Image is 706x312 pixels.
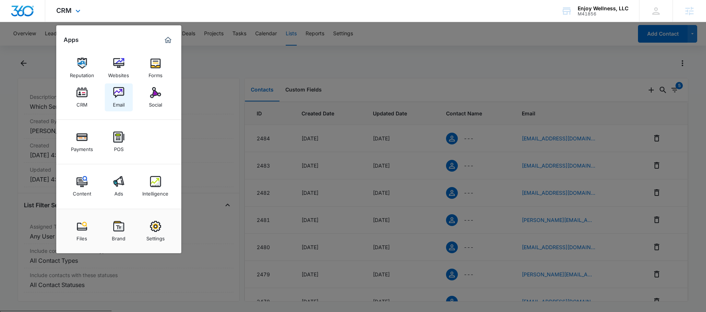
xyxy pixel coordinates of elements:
a: Brand [105,217,133,245]
a: Reputation [68,54,96,82]
div: Content [73,187,91,197]
div: Domain Overview [28,43,66,48]
div: Reputation [70,69,94,78]
div: Forms [149,69,163,78]
div: v 4.0.25 [21,12,36,18]
div: account id [578,11,628,17]
div: Websites [108,69,129,78]
a: Forms [142,54,170,82]
span: CRM [56,7,72,14]
div: account name [578,6,628,11]
h2: Apps [64,36,79,43]
a: Files [68,217,96,245]
img: website_grey.svg [12,19,18,25]
img: tab_keywords_by_traffic_grey.svg [73,43,79,49]
a: CRM [68,83,96,111]
div: Intelligence [142,187,168,197]
div: CRM [76,98,88,108]
div: Social [149,98,162,108]
a: Social [142,83,170,111]
img: logo_orange.svg [12,12,18,18]
img: tab_domain_overview_orange.svg [20,43,26,49]
div: Domain: [DOMAIN_NAME] [19,19,81,25]
div: Ads [114,187,123,197]
a: Websites [105,54,133,82]
a: Content [68,172,96,200]
div: Email [113,98,125,108]
a: Settings [142,217,170,245]
a: POS [105,128,133,156]
div: POS [114,143,124,152]
div: Files [76,232,87,241]
a: Marketing 360® Dashboard [162,34,174,46]
div: Keywords by Traffic [81,43,124,48]
a: Email [105,83,133,111]
a: Ads [105,172,133,200]
div: Brand [112,232,125,241]
div: Payments [71,143,93,152]
div: Settings [146,232,165,241]
a: Intelligence [142,172,170,200]
a: Payments [68,128,96,156]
